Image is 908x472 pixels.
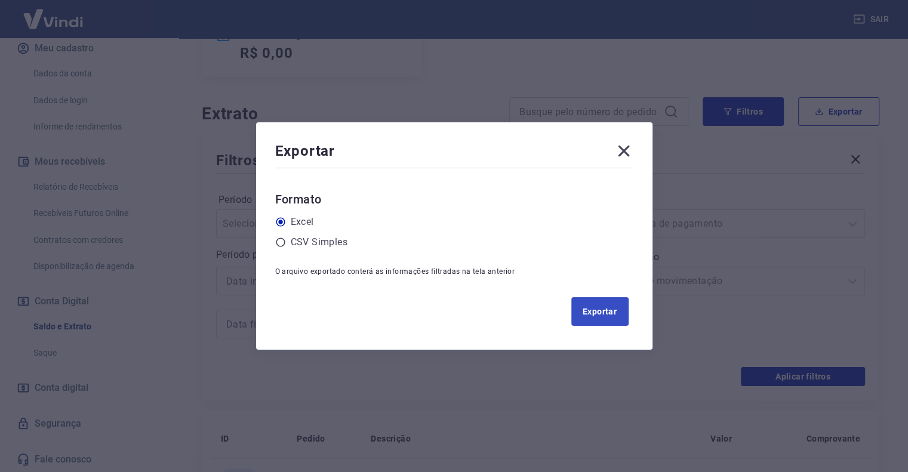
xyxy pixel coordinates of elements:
button: Exportar [571,297,629,326]
div: Exportar [275,141,633,165]
h6: Formato [275,190,633,209]
label: CSV Simples [291,235,347,249]
label: Excel [291,215,314,229]
span: O arquivo exportado conterá as informações filtradas na tela anterior [275,267,515,276]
